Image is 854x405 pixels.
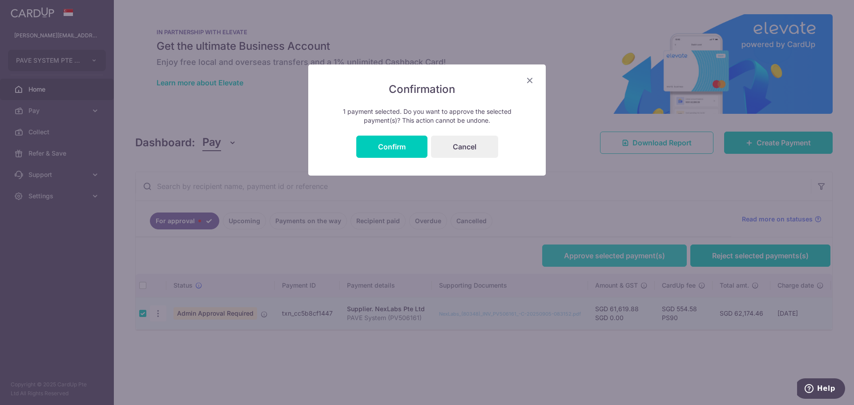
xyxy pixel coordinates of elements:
[326,107,528,125] p: 1 payment selected. Do you want to approve the selected payment(s)? This action cannot be undone.
[524,75,535,86] button: Close
[326,82,528,96] h5: Confirmation
[356,136,427,158] button: Confirm
[431,136,498,158] button: Cancel
[797,378,845,401] iframe: Opens a widget where you can find more information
